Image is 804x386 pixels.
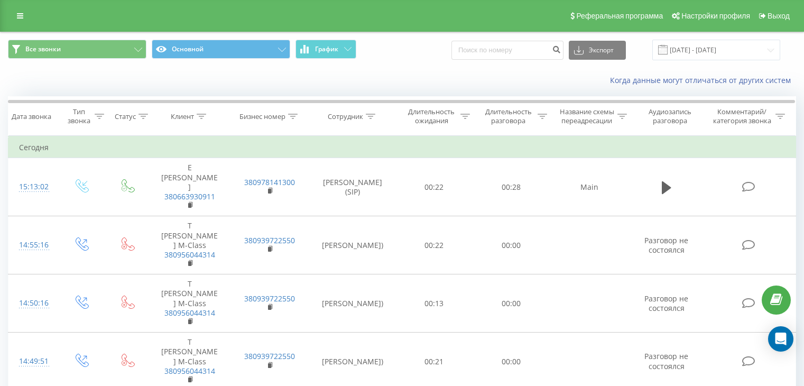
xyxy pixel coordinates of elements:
[67,107,91,125] div: Тип звонка
[396,216,473,274] td: 00:22
[244,351,295,361] a: 380939722550
[569,41,626,60] button: Экспорт
[244,177,295,187] a: 380978141300
[150,216,229,274] td: Т [PERSON_NAME] M-Class
[473,158,549,216] td: 00:28
[473,216,549,274] td: 00:00
[396,274,473,333] td: 00:13
[8,137,796,158] td: Сегодня
[405,107,458,125] div: Длительность ожидания
[610,75,796,85] a: Когда данные могут отличаться от других систем
[244,293,295,304] a: 380939722550
[164,250,215,260] a: 380956044314
[396,158,473,216] td: 00:22
[164,366,215,376] a: 380956044314
[310,158,396,216] td: [PERSON_NAME] (SIP)
[25,45,61,53] span: Все звонки
[681,12,750,20] span: Настройки профиля
[295,40,356,59] button: График
[310,274,396,333] td: [PERSON_NAME])
[19,177,47,197] div: 15:13:02
[244,235,295,245] a: 380939722550
[164,308,215,318] a: 380956044314
[115,112,136,121] div: Статус
[239,112,285,121] div: Бизнес номер
[150,158,229,216] td: Е [PERSON_NAME]
[768,12,790,20] span: Выход
[19,235,47,255] div: 14:55:16
[150,274,229,333] td: Т [PERSON_NAME] M-Class
[328,112,363,121] div: Сотрудник
[310,216,396,274] td: [PERSON_NAME])
[164,191,215,201] a: 380663930911
[549,158,629,216] td: Main
[8,40,146,59] button: Все звонки
[644,293,688,313] span: Разговор не состоялся
[576,12,663,20] span: Реферальная программа
[473,274,549,333] td: 00:00
[711,107,773,125] div: Комментарий/категория звонка
[644,235,688,255] span: Разговор не состоялся
[644,351,688,371] span: Разговор не состоялся
[171,112,194,121] div: Клиент
[768,326,793,352] div: Open Intercom Messenger
[152,40,290,59] button: Основной
[639,107,701,125] div: Аудиозапись разговора
[482,107,535,125] div: Длительность разговора
[451,41,563,60] input: Поиск по номеру
[315,45,338,53] span: График
[12,112,51,121] div: Дата звонка
[19,351,47,372] div: 14:49:51
[559,107,615,125] div: Название схемы переадресации
[19,293,47,314] div: 14:50:16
